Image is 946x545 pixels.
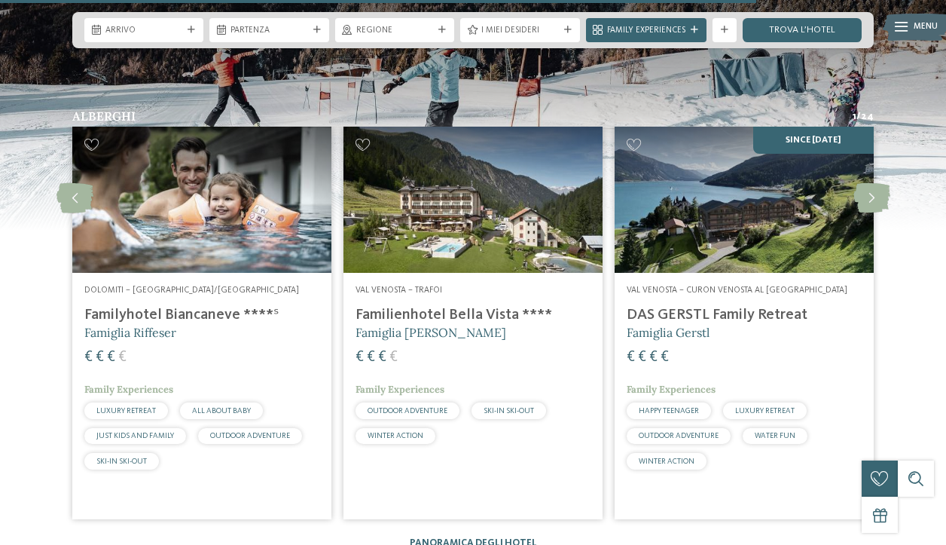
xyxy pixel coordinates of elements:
[615,127,874,272] img: Hotel sulle piste da sci per bambini: divertimento senza confini
[743,18,862,42] a: trova l’hotel
[638,350,646,365] span: €
[356,306,590,324] h4: Familienhotel Bella Vista ****
[356,350,364,365] span: €
[615,127,874,519] a: Hotel sulle piste da sci per bambini: divertimento senza confini SINCE [DATE] Val Venosta – Curon...
[378,350,386,365] span: €
[84,383,173,396] span: Family Experiences
[367,350,375,365] span: €
[356,25,433,37] span: Regione
[118,350,127,365] span: €
[627,383,716,396] span: Family Experiences
[343,127,603,272] img: Hotel sulle piste da sci per bambini: divertimento senza confini
[481,25,558,37] span: I miei desideri
[755,432,795,439] span: WATER FUN
[627,306,862,324] h4: DAS GERSTL Family Retreat
[735,407,795,415] span: LUXURY RETREAT
[210,432,290,439] span: OUTDOOR ADVENTURE
[192,407,251,415] span: ALL ABOUT BABY
[607,25,685,37] span: Family Experiences
[105,25,182,37] span: Arrivo
[72,127,331,272] img: Hotel sulle piste da sci per bambini: divertimento senza confini
[639,458,694,465] span: WINTER ACTION
[96,458,147,465] span: SKI-IN SKI-OUT
[639,407,699,415] span: HAPPY TEENAGER
[84,350,93,365] span: €
[627,350,635,365] span: €
[343,127,603,519] a: Hotel sulle piste da sci per bambini: divertimento senza confini Val Venosta – Trafoi Familienhot...
[107,350,115,365] span: €
[368,407,447,415] span: OUTDOOR ADVENTURE
[627,325,709,340] span: Famiglia Gerstl
[96,407,156,415] span: LUXURY RETREAT
[356,325,506,340] span: Famiglia [PERSON_NAME]
[356,286,442,295] span: Val Venosta – Trafoi
[368,432,423,439] span: WINTER ACTION
[96,432,174,439] span: JUST KIDS AND FAMILY
[649,350,658,365] span: €
[661,350,669,365] span: €
[96,350,104,365] span: €
[861,110,874,124] span: 24
[639,432,719,439] span: OUTDOOR ADVENTURE
[72,109,136,124] span: Alberghi
[853,110,856,124] span: 1
[84,325,176,340] span: Famiglia Riffeser
[84,306,319,324] h4: Familyhotel Biancaneve ****ˢ
[627,286,847,295] span: Val Venosta – Curon Venosta al [GEOGRAPHIC_DATA]
[856,110,861,124] span: /
[230,25,307,37] span: Partenza
[84,286,299,295] span: Dolomiti – [GEOGRAPHIC_DATA]/[GEOGRAPHIC_DATA]
[356,383,444,396] span: Family Experiences
[484,407,534,415] span: SKI-IN SKI-OUT
[389,350,398,365] span: €
[72,127,331,519] a: Hotel sulle piste da sci per bambini: divertimento senza confini Dolomiti – [GEOGRAPHIC_DATA]/[GE...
